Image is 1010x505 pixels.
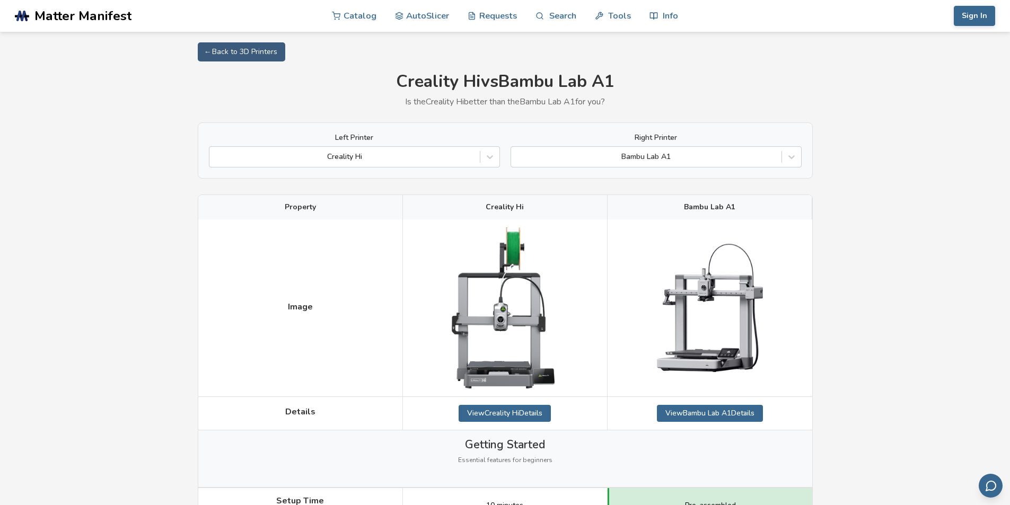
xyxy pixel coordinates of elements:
img: Bambu Lab A1 [657,244,763,371]
h1: Creality Hi vs Bambu Lab A1 [198,72,813,92]
a: ViewBambu Lab A1Details [657,405,763,422]
a: ViewCreality HiDetails [459,405,551,422]
span: Essential features for beginners [458,457,552,464]
label: Right Printer [511,134,802,142]
span: Property [285,203,316,211]
img: Creality Hi [452,227,558,388]
input: Bambu Lab A1 [516,153,519,161]
input: Creality Hi [215,153,217,161]
span: Bambu Lab A1 [684,203,735,211]
span: Details [285,407,315,417]
p: Is the Creality Hi better than the Bambu Lab A1 for you? [198,97,813,107]
label: Left Printer [209,134,500,142]
span: Getting Started [465,438,545,451]
span: Image [288,302,313,312]
button: Sign In [954,6,995,26]
button: Send feedback via email [979,474,1003,498]
span: Matter Manifest [34,8,131,23]
a: ← Back to 3D Printers [198,42,285,61]
span: Creality Hi [486,203,524,211]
